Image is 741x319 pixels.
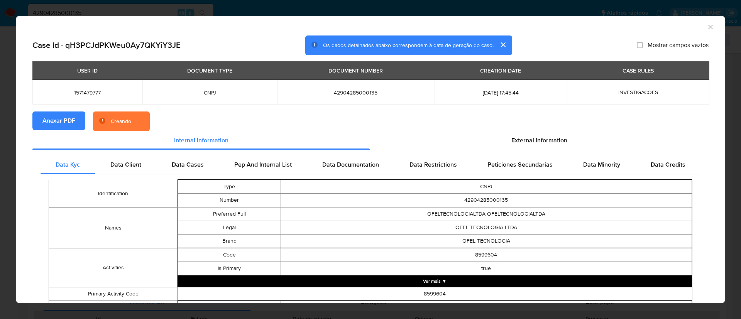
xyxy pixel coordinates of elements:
button: cerrar [494,35,512,54]
span: Data Cases [172,160,204,169]
td: OFELTECNOLOGIALTDA OFELTECNOLOGIALTDA [281,208,692,221]
span: Os dados detalhados abaixo correspondem à data de geração do caso. [323,41,494,49]
td: Preferred Full [178,208,281,221]
td: Income [178,301,281,314]
td: Brand [178,235,281,248]
td: true [281,262,692,275]
span: Data Documentation [322,160,379,169]
td: 8599604 [178,287,692,301]
span: Pep And Internal List [234,160,292,169]
div: Detailed internal info [41,155,700,174]
td: 42904285000135 [281,194,692,207]
span: 42904285000135 [286,89,425,96]
td: OFEL TECNOLOGIA [281,235,692,248]
td: CNPJ [281,180,692,194]
td: Primary Activity Code [49,287,178,301]
button: Anexar PDF [32,111,85,130]
div: DOCUMENT TYPE [183,64,237,77]
input: Mostrar campos vazios [637,42,643,48]
span: Data Kyc [56,160,80,169]
span: Mostrar campos vazios [648,41,709,49]
span: Data Minority [583,160,620,169]
td: 9999999 [281,301,692,314]
td: OFEL TECNOLOGIA LTDA [281,221,692,235]
td: Code [178,248,281,262]
div: USER ID [73,64,102,77]
td: 8599604 [281,248,692,262]
div: CASE RULES [618,64,658,77]
td: Names [49,208,178,248]
div: closure-recommendation-modal [16,16,725,303]
td: Is Primary [178,262,281,275]
span: Data Credits [651,160,685,169]
span: 1571479777 [42,89,133,96]
span: INVESTIGACOES [618,88,658,96]
td: Identification [49,180,178,208]
span: Anexar PDF [42,112,75,129]
button: Expand array [178,275,692,287]
span: [DATE] 17:45:44 [444,89,558,96]
div: DOCUMENT NUMBER [324,64,387,77]
td: Type [178,180,281,194]
div: Creando [111,118,131,125]
div: Detailed info [32,131,709,150]
h2: Case Id - qH3PCJdPKWeu0Ay7QKYiY3JE [32,40,181,50]
td: Activities [49,248,178,287]
td: Legal [178,221,281,235]
span: External information [511,136,567,145]
div: CREATION DATE [475,64,526,77]
span: Data Restrictions [409,160,457,169]
span: Internal information [174,136,228,145]
button: Fechar a janela [707,23,714,30]
span: Peticiones Secundarias [487,160,553,169]
td: Number [178,194,281,207]
span: CNPJ [152,89,268,96]
span: Data Client [110,160,141,169]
